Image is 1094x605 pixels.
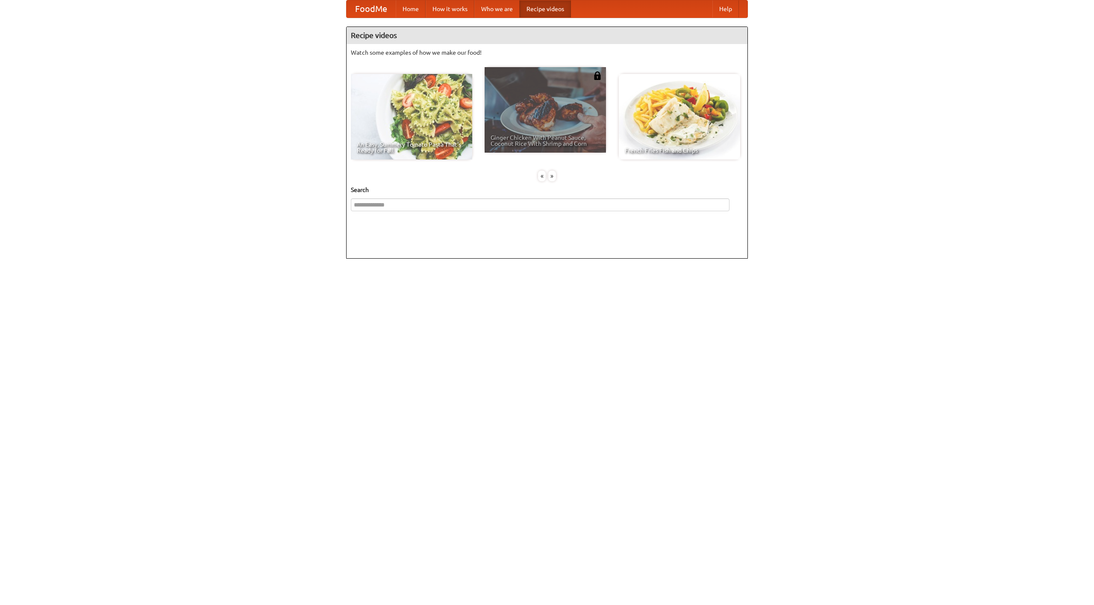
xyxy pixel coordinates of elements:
[351,186,743,194] h5: Search
[426,0,474,18] a: How it works
[712,0,739,18] a: Help
[520,0,571,18] a: Recipe videos
[474,0,520,18] a: Who we are
[593,71,602,80] img: 483408.png
[538,171,546,181] div: «
[396,0,426,18] a: Home
[347,27,747,44] h4: Recipe videos
[351,48,743,57] p: Watch some examples of how we make our food!
[351,74,472,159] a: An Easy, Summery Tomato Pasta That's Ready for Fall
[625,148,734,153] span: French Fries Fish and Chips
[548,171,556,181] div: »
[619,74,740,159] a: French Fries Fish and Chips
[347,0,396,18] a: FoodMe
[357,142,466,153] span: An Easy, Summery Tomato Pasta That's Ready for Fall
